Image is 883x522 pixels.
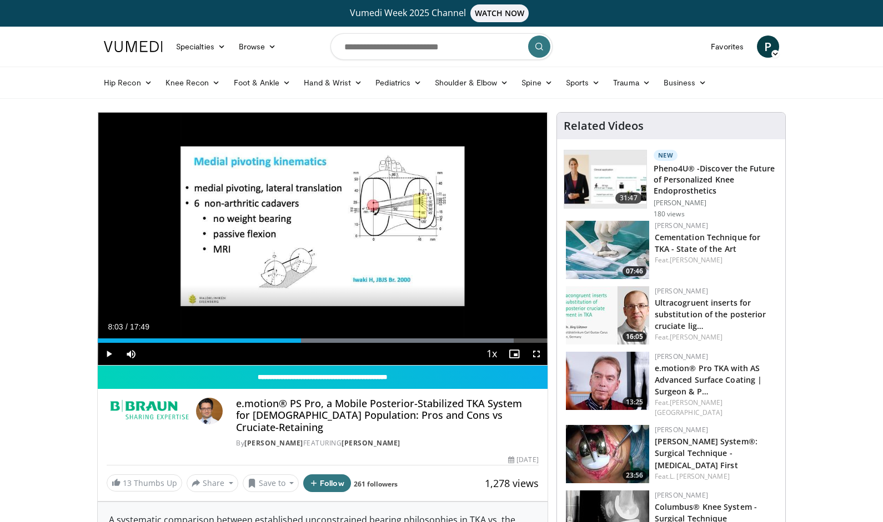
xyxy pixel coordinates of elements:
span: 13:25 [623,397,646,407]
a: e.motion® Pro TKA with AS Advanced Surface Coating | Surgeon & P… [655,363,762,397]
a: Pediatrics [369,72,428,94]
a: Ultracogruent inserts for substitution of the posterior cruciate lig… [655,297,766,331]
a: Hip Recon [97,72,159,94]
input: Search topics, interventions [330,33,553,60]
span: 17:49 [130,322,149,331]
button: Playback Rate [481,343,503,365]
span: / [126,322,128,331]
button: Play [98,343,120,365]
a: Browse [232,36,283,58]
a: 261 followers [354,479,398,489]
span: 13 [123,478,132,488]
div: Progress Bar [98,338,548,343]
a: 16:05 [566,286,649,344]
h3: Pheno4U® -Discover the Future of Personalized Knee Endoprosthetics [654,163,779,196]
a: 07:46 [566,221,649,279]
a: 13:25 [566,352,649,410]
img: B. Braun [107,398,192,424]
img: VuMedi Logo [104,41,163,52]
button: Share [187,474,238,492]
a: 31:47 New Pheno4U® -Discover the Future of Personalized Knee Endoprosthetics [PERSON_NAME] 180 views [564,150,779,219]
div: By FEATURING [236,438,538,448]
video-js: Video Player [98,113,548,366]
a: [PERSON_NAME] [670,255,723,265]
p: [PERSON_NAME] [654,199,779,207]
a: [PERSON_NAME] [670,332,723,342]
a: [PERSON_NAME] System®: Surgical Technique - [MEDICAL_DATA] First [655,436,757,470]
button: Mute [120,343,142,365]
img: dde44b06-5141-4670-b072-a706a16e8b8f.jpg.150x105_q85_crop-smart_upscale.jpg [566,221,649,279]
div: [DATE] [508,455,538,465]
span: 8:03 [108,322,123,331]
p: New [654,150,678,161]
a: Trauma [606,72,657,94]
a: Specialties [169,36,232,58]
button: Enable picture-in-picture mode [503,343,525,365]
h4: e.motion® PS Pro, a Mobile Posterior-Stabilized TKA System for [DEMOGRAPHIC_DATA] Population: Pro... [236,398,538,434]
a: [PERSON_NAME] [655,286,708,296]
span: 16:05 [623,332,646,342]
h4: Related Videos [564,119,644,133]
a: Business [657,72,714,94]
span: 23:56 [623,470,646,480]
span: 31:47 [615,192,642,204]
span: 07:46 [623,266,646,276]
a: [PERSON_NAME] [244,438,303,448]
div: Feat. [655,332,776,342]
img: a8b7e5a2-25ca-4276-8f35-b38cb9d0b86e.jpg.150x105_q85_crop-smart_upscale.jpg [566,286,649,344]
a: Vumedi Week 2025 ChannelWATCH NOW [106,4,777,22]
a: [PERSON_NAME] [655,352,708,361]
a: Foot & Ankle [227,72,298,94]
a: Knee Recon [159,72,227,94]
img: f88d572f-65f3-408b-9f3b-ea9705faeea4.150x105_q85_crop-smart_upscale.jpg [566,352,649,410]
div: Feat. [655,398,776,418]
a: Spine [515,72,559,94]
button: Follow [303,474,351,492]
button: Fullscreen [525,343,548,365]
span: WATCH NOW [470,4,529,22]
p: 180 views [654,210,685,219]
div: Feat. [655,255,776,265]
a: 23:56 [566,425,649,483]
button: Save to [243,474,299,492]
a: Favorites [704,36,750,58]
a: 13 Thumbs Up [107,474,182,491]
span: 1,278 views [485,477,539,490]
a: [PERSON_NAME][GEOGRAPHIC_DATA] [655,398,723,417]
a: Hand & Wrist [297,72,369,94]
a: Shoulder & Elbow [428,72,515,94]
img: Avatar [196,398,223,424]
a: P [757,36,779,58]
a: [PERSON_NAME] [655,490,708,500]
a: [PERSON_NAME] [655,425,708,434]
a: L. [PERSON_NAME] [670,472,730,481]
a: Sports [559,72,607,94]
a: [PERSON_NAME] [342,438,400,448]
img: 4a4d165b-5ed0-41ca-be29-71c5198e53ff.150x105_q85_crop-smart_upscale.jpg [566,425,649,483]
a: [PERSON_NAME] [655,221,708,230]
a: Cementation Technique for TKA - State of the Art [655,232,761,254]
div: Feat. [655,472,776,482]
img: 2c749dd2-eaed-4ec0-9464-a41d4cc96b76.150x105_q85_crop-smart_upscale.jpg [564,150,646,208]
